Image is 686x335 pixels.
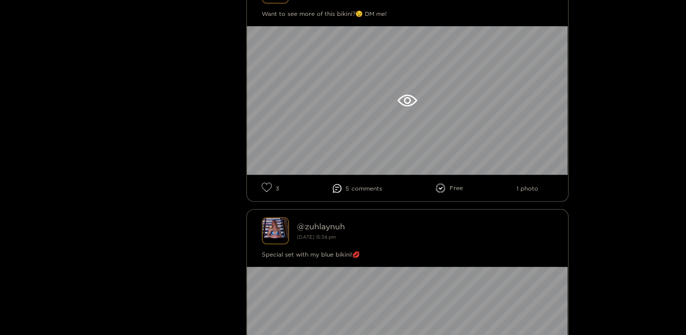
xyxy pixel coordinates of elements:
[262,217,289,245] img: zuhlaynuh
[436,184,463,194] li: Free
[516,185,538,192] li: 1 photo
[351,185,382,192] span: comment s
[297,222,553,231] div: @ zuhlaynuh
[262,183,279,194] li: 3
[297,234,336,240] small: [DATE] 15:34 pm
[262,250,553,260] div: Special set with my blue bikini!💋
[262,9,553,19] div: Want to see more of this bikini?😉 DM me!
[333,184,382,193] li: 5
